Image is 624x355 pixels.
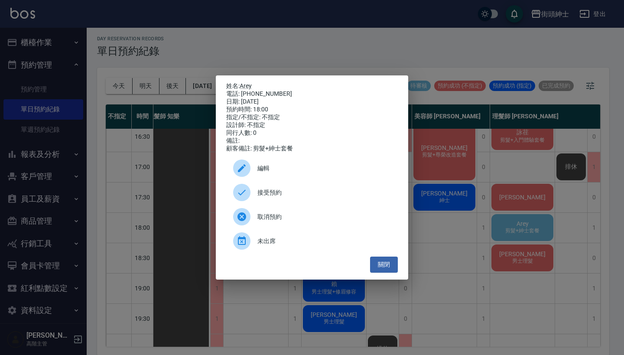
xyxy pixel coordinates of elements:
span: 接受預約 [257,188,391,197]
button: 關閉 [370,257,398,273]
div: 日期: [DATE] [226,98,398,106]
span: 取消預約 [257,212,391,221]
div: 接受預約 [226,180,398,205]
div: 同行人數: 0 [226,129,398,137]
div: 預約時間: 18:00 [226,106,398,114]
span: 未出席 [257,237,391,246]
div: 未出席 [226,229,398,253]
div: 編輯 [226,156,398,180]
p: 姓名: [226,82,398,90]
div: 指定/不指定: 不指定 [226,114,398,121]
div: 設計師: 不指定 [226,121,398,129]
div: 取消預約 [226,205,398,229]
div: 備註: [226,137,398,145]
a: Arey [240,82,252,89]
div: 電話: [PHONE_NUMBER] [226,90,398,98]
div: 顧客備註: 剪髮+紳士套餐 [226,145,398,153]
span: 編輯 [257,164,391,173]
